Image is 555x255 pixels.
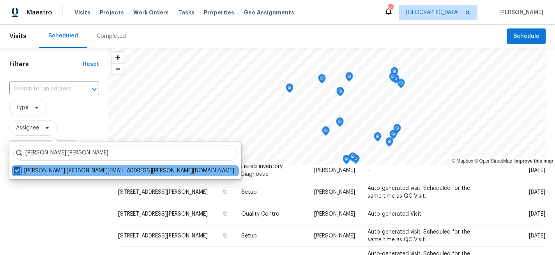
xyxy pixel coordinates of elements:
[204,9,234,16] span: Properties
[388,5,393,12] div: 20
[336,87,344,99] div: Map marker
[222,210,229,217] button: Copy Address
[112,64,124,74] span: Zoom out
[393,124,401,136] div: Map marker
[241,164,283,177] span: Listed Inventory Diagnostic
[349,152,357,165] div: Map marker
[112,52,124,63] button: Zoom in
[133,9,169,16] span: Work Orders
[16,124,39,132] span: Assignee
[318,74,326,86] div: Map marker
[452,158,473,164] a: Mapbox
[118,189,208,195] span: [STREET_ADDRESS][PERSON_NAME]
[529,189,545,195] span: [DATE]
[241,233,257,239] span: Setup
[529,168,545,173] span: [DATE]
[48,32,78,40] div: Scheduled
[374,132,382,144] div: Map marker
[368,229,470,243] span: Auto-generated visit. Scheduled for the same time as QC Visit.
[222,232,229,239] button: Copy Address
[108,48,546,165] canvas: Map
[112,63,124,74] button: Zoom out
[178,10,194,15] span: Tasks
[27,9,52,16] span: Maestro
[9,60,83,68] h1: Filters
[336,117,344,129] div: Map marker
[314,168,355,173] span: [PERSON_NAME]
[222,188,229,195] button: Copy Address
[14,167,234,175] label: [PERSON_NAME] [PERSON_NAME][EMAIL_ADDRESS][PERSON_NAME][DOMAIN_NAME]
[286,83,293,96] div: Map marker
[368,186,470,199] span: Auto-generated visit. Scheduled for the same time as QC Visit.
[97,32,126,40] div: Completed
[529,211,545,217] span: [DATE]
[507,28,546,44] button: Schedule
[368,168,369,173] span: -
[9,28,27,45] span: Visits
[241,211,281,217] span: Quality Control
[16,104,28,112] span: Type
[513,32,539,41] span: Schedule
[385,137,393,149] div: Map marker
[241,189,257,195] span: Setup
[314,189,355,195] span: [PERSON_NAME]
[343,155,350,167] div: Map marker
[368,211,421,217] span: Auto-generated Visit
[322,126,330,138] div: Map marker
[83,60,99,68] div: Reset
[514,158,553,164] a: Improve this map
[244,9,294,16] span: Geo Assignments
[100,9,124,16] span: Projects
[406,9,460,16] span: [GEOGRAPHIC_DATA]
[314,211,355,217] span: [PERSON_NAME]
[496,9,543,16] span: [PERSON_NAME]
[389,130,397,142] div: Map marker
[118,211,208,217] span: [STREET_ADDRESS][PERSON_NAME]
[118,233,208,239] span: [STREET_ADDRESS][PERSON_NAME]
[89,84,100,95] button: Open
[9,83,77,95] input: Search for an address...
[397,79,405,91] div: Map marker
[474,158,512,164] a: OpenStreetMap
[391,67,398,79] div: Map marker
[529,233,545,239] span: [DATE]
[345,72,353,84] div: Map marker
[74,9,90,16] span: Visits
[389,73,397,85] div: Map marker
[314,233,355,239] span: [PERSON_NAME]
